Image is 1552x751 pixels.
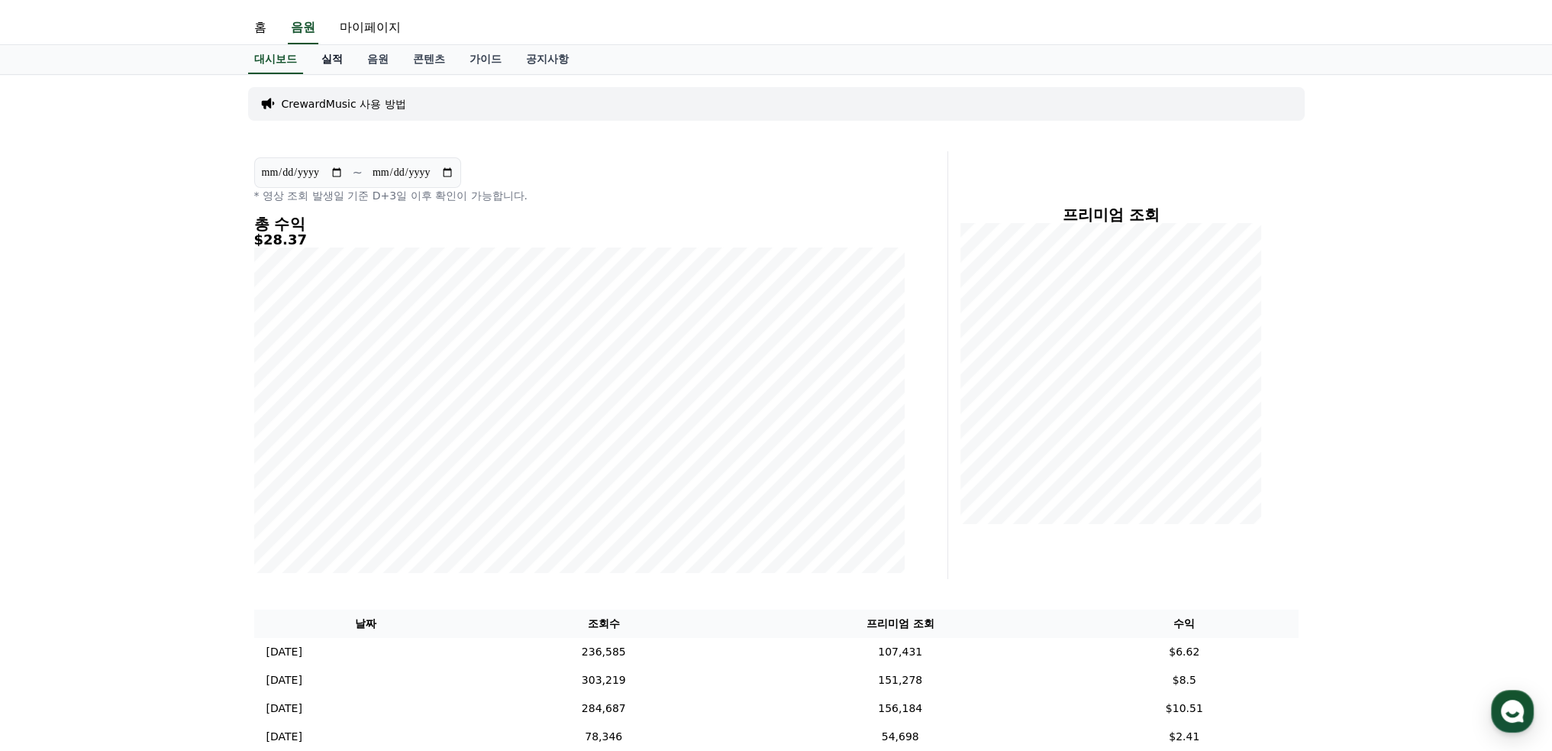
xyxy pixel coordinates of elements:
td: 284,687 [477,694,730,723]
a: 콘텐츠 [401,45,457,74]
span: 홈 [48,507,57,520]
a: 실적 [309,45,355,74]
span: 설정 [236,507,254,520]
a: 대시보드 [248,45,303,74]
td: 78,346 [477,723,730,751]
h4: 총 수익 [254,215,905,232]
a: 홈 [5,484,101,523]
h5: $28.37 [254,232,905,248]
th: 조회수 [477,610,730,638]
a: 음원 [355,45,401,74]
span: 대화 [140,508,158,520]
p: [DATE] [266,672,302,688]
a: 공지사항 [514,45,581,74]
a: 음원 [288,12,318,44]
a: 홈 [242,12,279,44]
h4: 프리미엄 조회 [960,206,1262,223]
a: CrewardMusic 사용 방법 [282,96,406,112]
p: [DATE] [266,644,302,660]
td: $2.41 [1070,723,1299,751]
a: 가이드 [457,45,514,74]
td: 236,585 [477,638,730,666]
td: 156,184 [730,694,1070,723]
th: 수익 [1070,610,1299,638]
p: ~ [353,163,363,182]
td: $8.5 [1070,666,1299,694]
td: $6.62 [1070,638,1299,666]
p: [DATE] [266,729,302,745]
td: 303,219 [477,666,730,694]
p: * 영상 조회 발생일 기준 D+3일 이후 확인이 가능합니다. [254,188,905,203]
a: 마이페이지 [328,12,413,44]
td: $10.51 [1070,694,1299,723]
a: 대화 [101,484,197,523]
th: 날짜 [254,610,478,638]
td: 54,698 [730,723,1070,751]
a: 설정 [197,484,293,523]
th: 프리미엄 조회 [730,610,1070,638]
p: [DATE] [266,701,302,717]
td: 151,278 [730,666,1070,694]
td: 107,431 [730,638,1070,666]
